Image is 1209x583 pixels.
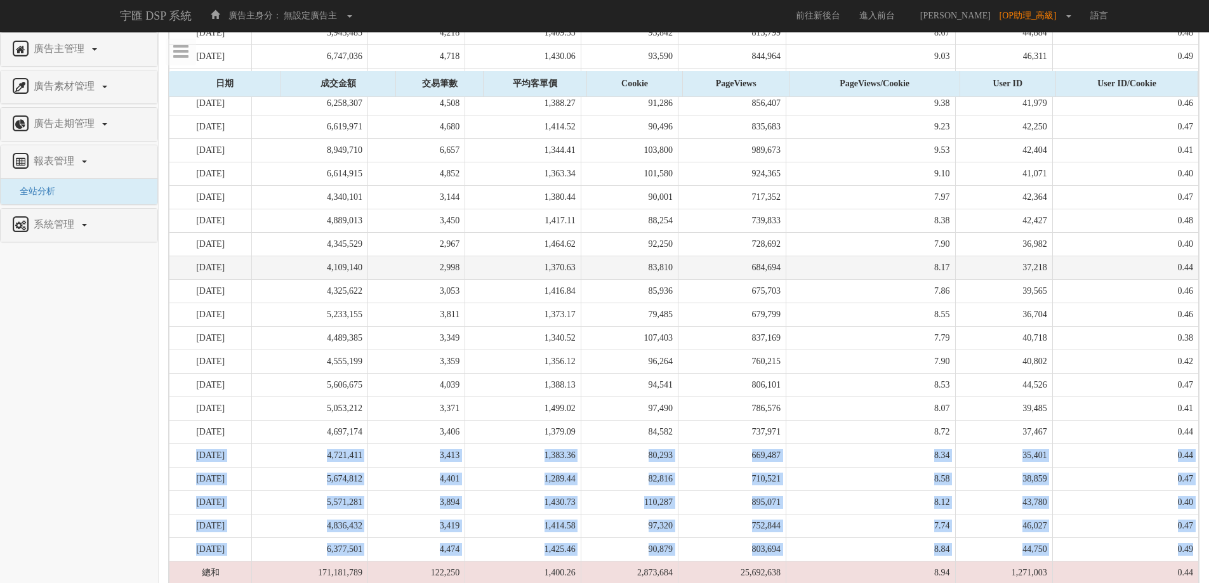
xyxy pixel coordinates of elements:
td: 107,403 [581,327,678,350]
td: 46,311 [955,45,1052,69]
td: 0.41 [1052,139,1198,162]
span: 廣告素材管理 [30,81,101,91]
td: 93,590 [581,45,678,69]
td: 0.47 [1052,115,1198,139]
td: 4,340,101 [252,186,368,209]
td: 42,404 [955,139,1052,162]
td: 1,370.63 [465,256,581,280]
td: 8.38 [786,209,955,233]
td: 9.03 [786,45,955,69]
td: 3,419 [367,514,465,538]
td: 5,233,155 [252,303,368,327]
td: 0.46 [1052,303,1198,327]
td: [DATE] [169,22,252,45]
td: 1,409.55 [465,22,581,45]
td: [DATE] [169,186,252,209]
a: 系統管理 [10,215,148,235]
td: [DATE] [169,162,252,186]
div: 交易筆數 [396,71,482,96]
a: 全站分析 [10,187,55,196]
span: 廣告主身分： [228,11,282,20]
span: 系統管理 [30,219,81,230]
td: 1,425.46 [465,538,581,561]
td: 886,222 [678,69,786,92]
td: 0.42 [1052,350,1198,374]
td: 0.47 [1052,514,1198,538]
td: 4,836,432 [252,514,368,538]
td: 6,619,971 [252,115,368,139]
td: 41,290 [955,69,1052,92]
td: 41,071 [955,162,1052,186]
td: 3,144 [367,186,465,209]
td: 7.74 [786,514,955,538]
td: 82,816 [581,468,678,491]
td: [DATE] [169,421,252,444]
td: 44,750 [955,538,1052,561]
td: [DATE] [169,514,252,538]
td: 1,416.84 [465,280,581,303]
td: 79,485 [581,303,678,327]
td: 4,889,013 [252,209,368,233]
td: 6,657 [367,139,465,162]
td: 103,800 [581,139,678,162]
td: 103,695 [581,69,678,92]
td: 85,936 [581,280,678,303]
td: 0.46 [1052,92,1198,115]
td: 6,747,036 [252,45,368,69]
span: 無設定廣告主 [284,11,337,20]
td: 83,810 [581,256,678,280]
div: 平均客單價 [484,71,587,96]
td: 84,582 [581,421,678,444]
td: 0.40 [1052,69,1198,92]
td: 895,071 [678,491,786,514]
span: [OP助理_高級] [1000,11,1063,20]
td: 0.49 [1052,538,1198,561]
div: 日期 [169,71,281,96]
td: 7.97 [786,186,955,209]
span: 廣告走期管理 [30,118,101,129]
td: 0.47 [1052,468,1198,491]
td: 41,979 [955,92,1052,115]
span: 報表管理 [30,155,81,166]
td: 679,799 [678,303,786,327]
td: 728,692 [678,233,786,256]
td: 856,407 [678,92,786,115]
td: 42,250 [955,115,1052,139]
td: 4,555,199 [252,350,368,374]
td: 717,352 [678,186,786,209]
td: 8.12 [786,491,955,514]
td: 8.17 [786,256,955,280]
td: 4,325 [367,69,465,92]
td: 3,053 [367,280,465,303]
td: 0.46 [1052,280,1198,303]
td: 4,697,174 [252,421,368,444]
td: 1,388.13 [465,374,581,397]
td: 5,945,485 [252,22,368,45]
td: 0.41 [1052,397,1198,421]
td: 8.84 [786,538,955,561]
td: 36,982 [955,233,1052,256]
td: 8.07 [786,397,955,421]
td: 3,359 [367,350,465,374]
td: [DATE] [169,468,252,491]
td: 7.90 [786,350,955,374]
td: 94,541 [581,374,678,397]
td: 813,799 [678,22,786,45]
td: 7.79 [786,327,955,350]
td: [DATE] [169,115,252,139]
td: 1,417.11 [465,209,581,233]
td: 7.86 [786,280,955,303]
td: 5,571,281 [252,491,368,514]
td: 4,325,622 [252,280,368,303]
td: 737,971 [678,421,786,444]
td: 786,576 [678,397,786,421]
td: 44,526 [955,374,1052,397]
span: 廣告主管理 [30,43,91,54]
td: 1,383.36 [465,444,581,468]
td: 9.23 [786,115,955,139]
td: 924,365 [678,162,786,186]
td: 0.47 [1052,374,1198,397]
td: 844,964 [678,45,786,69]
td: 8,949,710 [252,139,368,162]
td: 3,811 [367,303,465,327]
